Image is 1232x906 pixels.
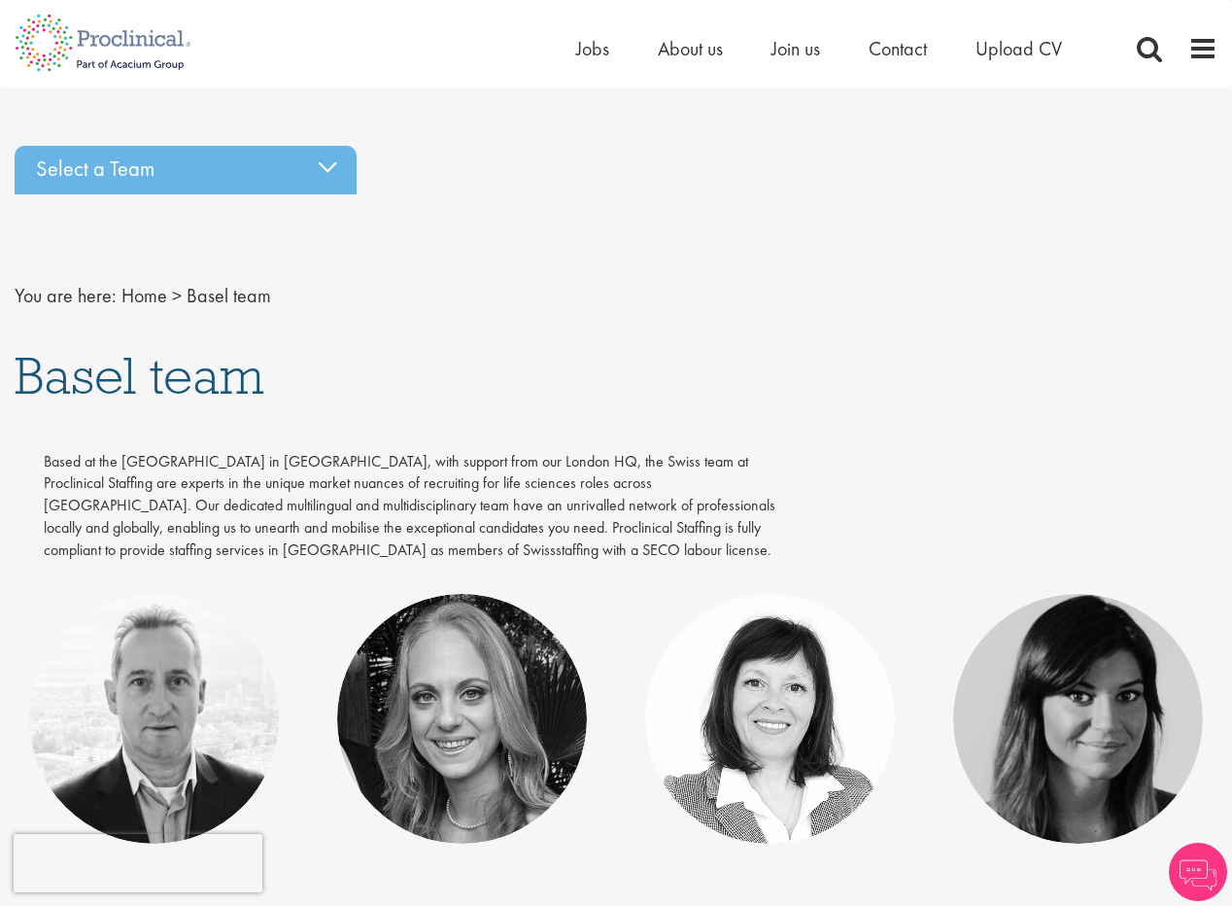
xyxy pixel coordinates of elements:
[1169,843,1227,901] img: Chatbot
[121,283,167,308] a: breadcrumb link
[771,36,820,61] a: Join us
[15,342,264,408] span: Basel team
[44,451,797,562] p: Based at the [GEOGRAPHIC_DATA] in [GEOGRAPHIC_DATA], with support from our London HQ, the Swiss t...
[172,283,182,308] span: >
[187,283,271,308] span: Basel team
[14,834,262,892] iframe: reCAPTCHA
[658,36,723,61] a: About us
[869,36,927,61] a: Contact
[15,283,117,308] span: You are here:
[15,146,357,194] div: Select a Team
[975,36,1062,61] a: Upload CV
[576,36,609,61] a: Jobs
